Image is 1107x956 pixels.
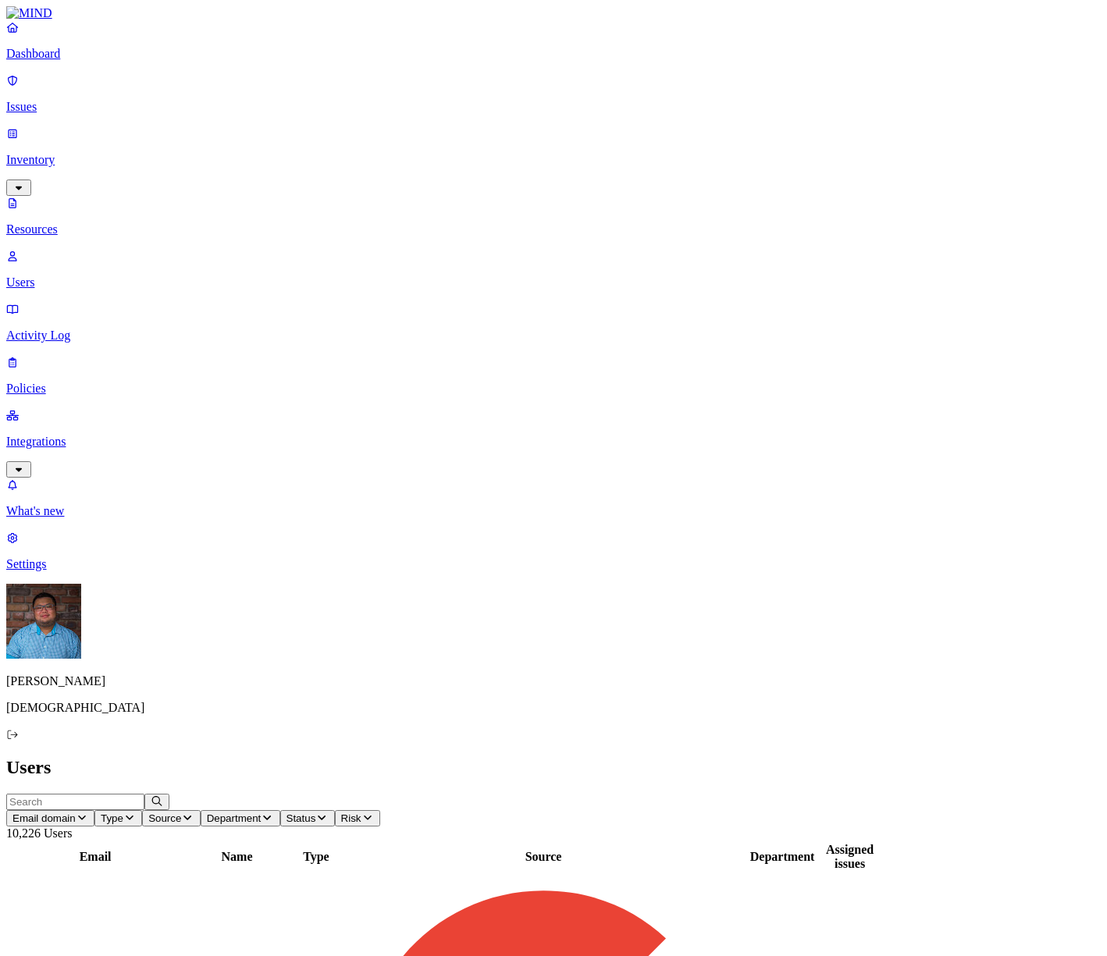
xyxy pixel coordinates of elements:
[6,6,52,20] img: MIND
[6,126,1101,194] a: Inventory
[6,47,1101,61] p: Dashboard
[6,435,1101,449] p: Integrations
[6,73,1101,114] a: Issues
[6,329,1101,343] p: Activity Log
[341,812,361,824] span: Risk
[6,794,144,810] input: Search
[185,850,289,864] div: Name
[6,6,1101,20] a: MIND
[6,222,1101,236] p: Resources
[207,812,262,824] span: Department
[6,196,1101,236] a: Resources
[101,812,123,824] span: Type
[6,249,1101,290] a: Users
[6,408,1101,475] a: Integrations
[6,100,1101,114] p: Issues
[6,20,1101,61] a: Dashboard
[6,275,1101,290] p: Users
[6,355,1101,396] a: Policies
[6,531,1101,571] a: Settings
[12,812,76,824] span: Email domain
[343,850,743,864] div: Source
[9,850,182,864] div: Email
[6,504,1101,518] p: What's new
[6,826,72,840] span: 10,226 Users
[292,850,340,864] div: Type
[6,153,1101,167] p: Inventory
[6,557,1101,571] p: Settings
[6,674,1101,688] p: [PERSON_NAME]
[6,701,1101,715] p: [DEMOGRAPHIC_DATA]
[148,812,181,824] span: Source
[821,843,878,871] div: Assigned issues
[6,757,1101,778] h2: Users
[6,302,1101,343] a: Activity Log
[287,812,316,824] span: Status
[6,382,1101,396] p: Policies
[6,478,1101,518] a: What's new
[746,850,818,864] div: Department
[6,584,81,659] img: Leon Chung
